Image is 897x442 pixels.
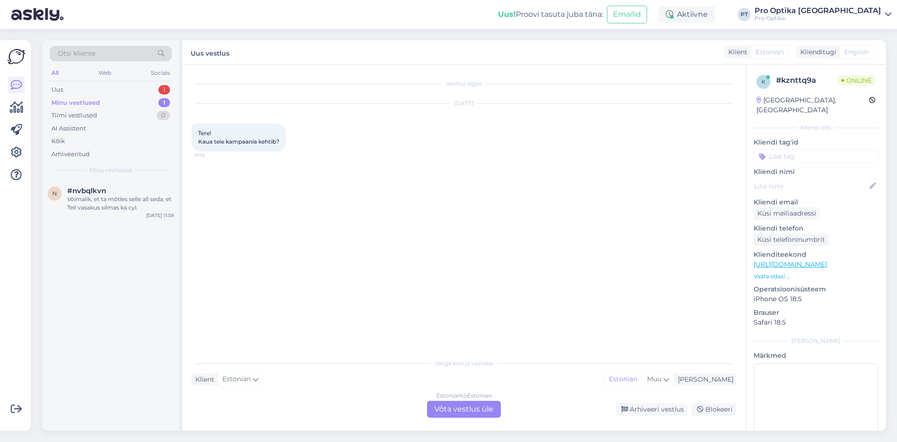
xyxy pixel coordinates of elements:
[754,224,878,233] p: Kliendi telefon
[754,123,878,132] div: Kliendi info
[844,47,869,57] span: English
[427,401,501,418] div: Võta vestlus üle
[498,9,603,20] div: Proovi tasuta juba täna:
[754,318,878,327] p: Safari 18.5
[191,46,229,58] label: Uus vestlus
[658,6,715,23] div: Aktiivne
[607,6,647,23] button: Emailid
[192,99,736,108] div: [DATE]
[755,14,881,22] div: Pro Optika
[755,47,784,57] span: Estonian
[198,130,279,145] span: Tere! Kaua teie kampaania kehtib?
[51,150,90,159] div: Arhiveeritud
[222,374,251,384] span: Estonian
[754,149,878,163] input: Lisa tag
[754,260,827,268] a: [URL][DOMAIN_NAME]
[52,190,57,197] span: n
[797,47,836,57] div: Klienditugi
[754,167,878,177] p: Kliendi nimi
[67,187,106,195] span: #nvbqlkvn
[158,98,170,108] div: 1
[691,403,736,416] div: Blokeeri
[738,8,751,21] div: PT
[754,351,878,361] p: Märkmed
[725,47,747,57] div: Klient
[58,49,95,58] span: Otsi kliente
[192,375,214,384] div: Klient
[754,181,868,191] input: Lisa nimi
[754,207,820,220] div: Küsi meiliaadressi
[754,138,878,147] p: Kliendi tag'id
[754,233,829,246] div: Küsi telefoninumbrit
[754,337,878,345] div: [PERSON_NAME]
[755,7,891,22] a: Pro Optika [GEOGRAPHIC_DATA]Pro Optika
[157,111,170,120] div: 0
[90,166,132,174] span: Minu vestlused
[67,195,174,212] div: Võimalik, et ta mõtles selle all seda, et Teil vasakus silmas ka cyl.
[50,67,60,79] div: All
[146,212,174,219] div: [DATE] 11:59
[7,48,25,65] img: Askly Logo
[51,85,63,94] div: Uus
[51,124,86,133] div: AI Assistent
[616,403,688,416] div: Arhiveeri vestlus
[158,85,170,94] div: 1
[436,391,492,400] div: Estonian to Estonian
[776,75,838,86] div: # kznttq9a
[97,67,113,79] div: Web
[194,152,229,159] span: 17:13
[754,250,878,260] p: Klienditeekond
[604,372,642,386] div: Estonian
[755,7,881,14] div: Pro Optika [GEOGRAPHIC_DATA]
[51,137,65,146] div: Kõik
[51,111,97,120] div: Tiimi vestlused
[51,98,100,108] div: Minu vestlused
[674,375,733,384] div: [PERSON_NAME]
[149,67,172,79] div: Socials
[762,78,766,85] span: k
[754,272,878,281] p: Vaata edasi ...
[192,80,736,88] div: Vestlus algas
[192,359,736,368] div: Valige keel ja vastake
[838,75,876,86] span: Online
[754,197,878,207] p: Kliendi email
[754,294,878,304] p: iPhone OS 18.5
[647,375,662,383] span: Muu
[754,284,878,294] p: Operatsioonisüsteem
[754,308,878,318] p: Brauser
[756,95,869,115] div: [GEOGRAPHIC_DATA], [GEOGRAPHIC_DATA]
[498,10,516,19] b: Uus!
